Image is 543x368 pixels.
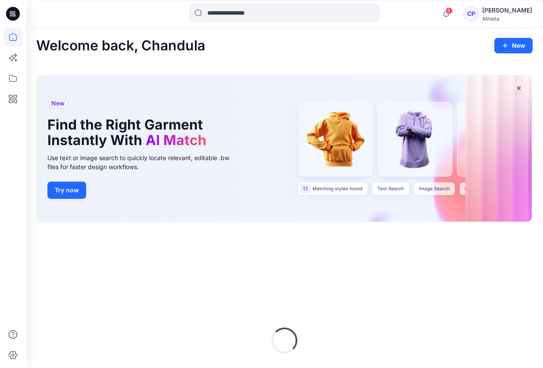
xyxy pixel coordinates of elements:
button: New [494,38,533,53]
div: Athleta [482,15,532,22]
span: New [51,98,65,108]
button: Try now [47,182,86,199]
h1: Find the Right Garment Instantly With [47,117,228,148]
div: CP [463,6,479,22]
span: 6 [446,7,452,14]
h2: Welcome back, Chandula [36,38,205,54]
div: [PERSON_NAME] [482,5,532,15]
span: AI Match [146,132,206,148]
div: Use text or image search to quickly locate relevant, editable .bw files for faster design workflows. [47,153,241,171]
